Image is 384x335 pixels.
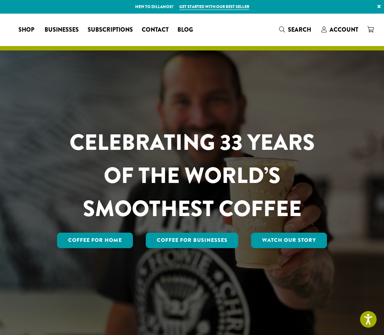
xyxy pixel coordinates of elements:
[177,25,193,35] span: Blog
[52,126,332,225] h1: CELEBRATING 33 YEARS OF THE WORLD’S SMOOTHEST COFFEE
[57,233,133,248] a: Coffee for Home
[251,233,327,248] a: Watch Our Story
[14,24,40,36] a: Shop
[146,233,239,248] a: Coffee For Businesses
[179,4,249,10] a: Get started with our best seller
[275,24,317,36] a: Search
[288,25,311,34] span: Search
[18,25,34,35] span: Shop
[45,25,79,35] span: Businesses
[330,25,358,34] span: Account
[88,25,133,35] span: Subscriptions
[142,25,169,35] span: Contact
